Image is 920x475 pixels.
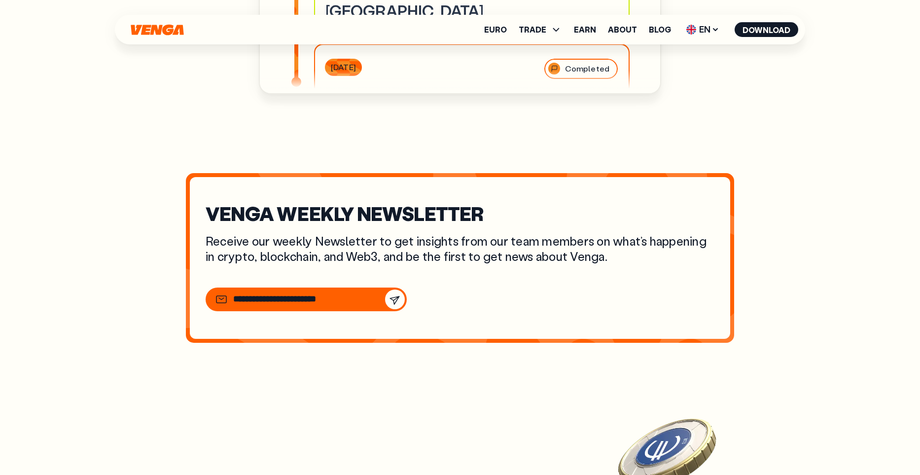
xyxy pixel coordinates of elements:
[130,24,185,36] svg: Home
[574,26,596,34] a: Earn
[683,22,723,37] span: EN
[519,24,562,36] span: TRADE
[519,26,546,34] span: TRADE
[649,26,671,34] a: Blog
[484,26,507,34] a: Euro
[735,22,798,37] button: Download
[686,25,696,35] img: flag-uk
[608,26,637,34] a: About
[325,59,362,76] div: [DATE]
[206,233,714,264] p: Receive our weekly Newsletter to get insights from our team members on what’s happening in crypto...
[385,290,405,309] button: Subscribe
[206,205,714,221] h2: VENGA WEEKLY NEWSLETTER
[543,58,619,80] div: Completed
